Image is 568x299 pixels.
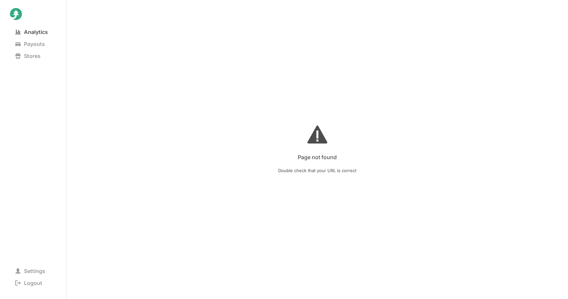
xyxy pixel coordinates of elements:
[278,166,356,174] span: Double check that your URL is correct
[10,39,50,49] span: Payouts
[10,51,46,61] span: Stores
[10,278,48,288] span: Logout
[298,150,337,161] p: Page not found
[10,266,51,276] span: Settings
[10,27,53,37] span: Analytics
